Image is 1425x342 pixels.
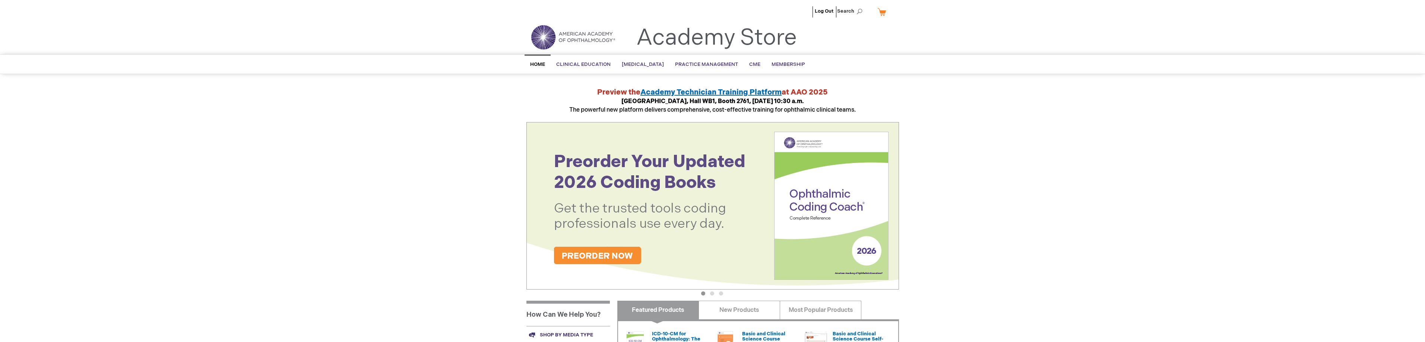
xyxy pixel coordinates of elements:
strong: Preview the at AAO 2025 [597,88,828,97]
button: 2 of 3 [710,291,714,295]
span: Home [530,61,545,67]
h1: How Can We Help You? [526,301,610,326]
span: Practice Management [675,61,738,67]
a: Most Popular Products [780,301,861,319]
span: CME [749,61,760,67]
span: [MEDICAL_DATA] [622,61,664,67]
strong: [GEOGRAPHIC_DATA], Hall WB1, Booth 2761, [DATE] 10:30 a.m. [621,98,804,105]
a: Academy Store [636,25,797,51]
span: The powerful new platform delivers comprehensive, cost-effective training for ophthalmic clinical... [569,98,856,114]
button: 1 of 3 [701,291,705,295]
a: Academy Technician Training Platform [640,88,782,97]
a: Featured Products [617,301,699,319]
span: Membership [772,61,805,67]
button: 3 of 3 [719,291,723,295]
a: New Products [699,301,780,319]
a: Log Out [815,8,833,14]
span: Clinical Education [556,61,611,67]
span: Search [837,4,865,19]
